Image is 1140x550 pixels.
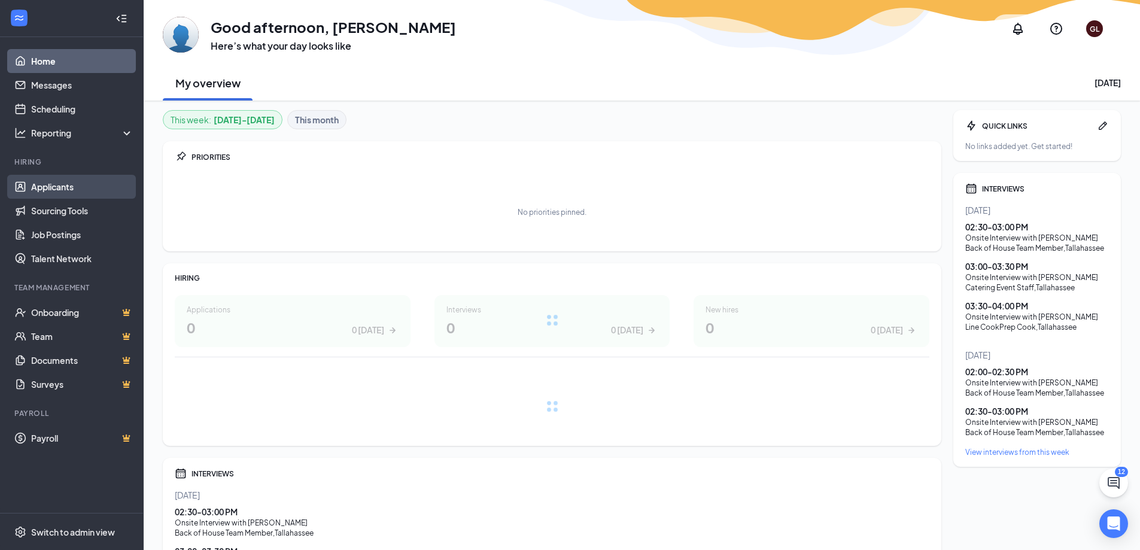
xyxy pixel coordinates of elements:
[965,349,1109,361] div: [DATE]
[31,247,133,271] a: Talent Network
[965,204,1109,216] div: [DATE]
[965,427,1109,437] div: Back of House Team Member , Tallahassee
[965,233,1109,243] div: Onsite Interview with [PERSON_NAME]
[1099,509,1128,538] div: Open Intercom Messenger
[965,183,977,195] svg: Calendar
[14,282,131,293] div: Team Management
[31,526,115,538] div: Switch to admin view
[965,388,1109,398] div: Back of House Team Member , Tallahassee
[965,300,1109,312] div: 03:30 - 04:00 PM
[31,73,133,97] a: Messages
[31,426,133,450] a: PayrollCrown
[13,12,25,24] svg: WorkstreamLogo
[965,141,1109,151] div: No links added yet. Get started!
[1106,476,1121,490] svg: ChatActive
[1049,22,1063,36] svg: QuestionInfo
[175,528,929,538] div: Back of House Team Member , Tallahassee
[965,272,1109,282] div: Onsite Interview with [PERSON_NAME]
[14,157,131,167] div: Hiring
[175,151,187,163] svg: Pin
[31,348,133,372] a: DocumentsCrown
[175,518,929,528] div: Onsite Interview with [PERSON_NAME]
[965,282,1109,293] div: Catering Event Staff , Tallahassee
[14,526,26,538] svg: Settings
[982,184,1109,194] div: INTERVIEWS
[965,221,1109,233] div: 02:30 - 03:00 PM
[175,273,929,283] div: HIRING
[965,312,1109,322] div: Onsite Interview with [PERSON_NAME]
[965,405,1109,417] div: 02:30 - 03:00 PM
[191,152,929,162] div: PRIORITIES
[965,447,1109,457] a: View interviews from this week
[211,17,456,37] h1: Good afternoon, [PERSON_NAME]
[175,506,929,518] div: 02:30 - 03:00 PM
[965,120,977,132] svg: Bolt
[214,113,275,126] b: [DATE] - [DATE]
[31,223,133,247] a: Job Postings
[171,113,275,126] div: This week :
[1115,467,1128,477] div: 12
[965,417,1109,427] div: Onsite Interview with [PERSON_NAME]
[191,469,929,479] div: INTERVIEWS
[965,366,1109,378] div: 02:00 - 02:30 PM
[982,121,1092,131] div: QUICK LINKS
[175,489,929,501] div: [DATE]
[1011,22,1025,36] svg: Notifications
[31,300,133,324] a: OnboardingCrown
[14,408,131,418] div: Payroll
[1099,469,1128,497] button: ChatActive
[31,127,134,139] div: Reporting
[1097,120,1109,132] svg: Pen
[1095,77,1121,89] div: [DATE]
[1090,24,1099,34] div: GL
[175,75,241,90] h2: My overview
[295,113,339,126] b: This month
[518,207,586,217] div: No priorities pinned.
[115,13,127,25] svg: Collapse
[31,324,133,348] a: TeamCrown
[31,372,133,396] a: SurveysCrown
[175,467,187,479] svg: Calendar
[31,175,133,199] a: Applicants
[965,243,1109,253] div: Back of House Team Member , Tallahassee
[14,127,26,139] svg: Analysis
[965,260,1109,272] div: 03:00 - 03:30 PM
[211,39,456,53] h3: Here’s what your day looks like
[965,322,1109,332] div: Line CookPrep Cook , Tallahassee
[965,378,1109,388] div: Onsite Interview with [PERSON_NAME]
[31,49,133,73] a: Home
[163,17,199,53] img: George Louis
[31,199,133,223] a: Sourcing Tools
[31,97,133,121] a: Scheduling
